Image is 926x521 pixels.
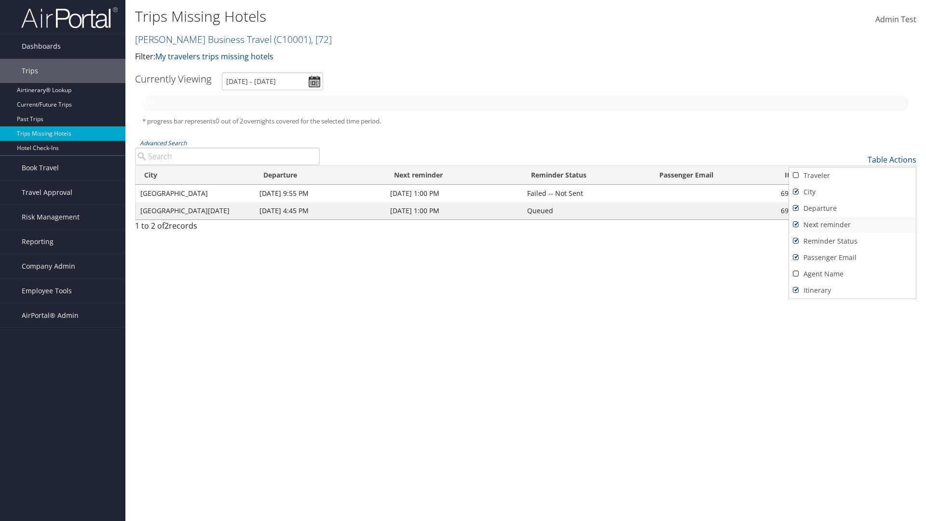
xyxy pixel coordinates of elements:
a: Next reminder [789,217,916,233]
a: Passenger Email [789,249,916,266]
a: City [789,184,916,200]
img: airportal-logo.png [21,6,118,29]
a: Departure [789,200,916,217]
a: Itinerary [789,282,916,299]
a: Traveler [789,167,916,184]
a: Agent Name [789,266,916,282]
span: Company Admin [22,254,75,278]
span: AirPortal® Admin [22,303,79,328]
span: Employee Tools [22,279,72,303]
span: Trips [22,59,38,83]
span: Travel Approval [22,180,72,205]
span: Dashboards [22,34,61,58]
span: Reporting [22,230,54,254]
span: Risk Management [22,205,80,229]
a: Reminder Status [789,233,916,249]
span: Book Travel [22,156,59,180]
